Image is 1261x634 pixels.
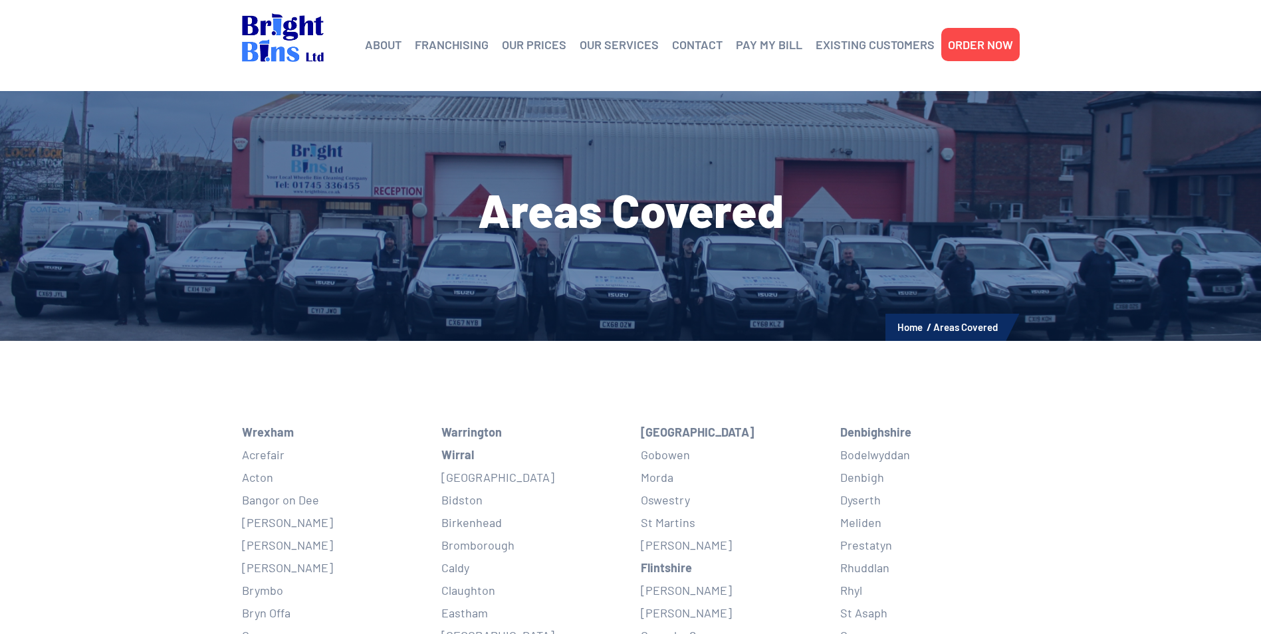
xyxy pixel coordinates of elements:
a: ORDER NOW [948,35,1013,54]
strong: Denbighshire [840,425,911,439]
li: [PERSON_NAME] [641,534,820,556]
a: PAY MY BILL [736,35,802,54]
li: Bryn Offa [242,601,421,624]
li: Dyserth [840,488,1020,511]
h1: Areas Covered [242,186,1020,233]
li: Bromborough [441,534,621,556]
li: Rhyl [840,579,1020,601]
li: Oswestry [641,488,820,511]
li: Bodelwyddan [840,443,1020,466]
li: Brymbo [242,579,421,601]
li: Areas Covered [933,318,998,336]
li: [PERSON_NAME] [242,556,421,579]
li: St Martins [641,511,820,534]
li: Eastham [441,601,621,624]
li: Acton [242,466,421,488]
li: Bidston [441,488,621,511]
li: Bangor on Dee [242,488,421,511]
strong: Warrington [441,425,502,439]
li: Birkenhead [441,511,621,534]
li: St Asaph [840,601,1020,624]
a: FRANCHISING [415,35,489,54]
strong: [GEOGRAPHIC_DATA] [641,425,754,439]
li: [PERSON_NAME] [641,601,820,624]
a: OUR PRICES [502,35,566,54]
li: Acrefair [242,443,421,466]
a: OUR SERVICES [580,35,659,54]
a: ABOUT [365,35,401,54]
a: Home [897,321,923,333]
a: EXISTING CUSTOMERS [816,35,935,54]
li: Claughton [441,579,621,601]
li: Rhuddlan [840,556,1020,579]
li: [PERSON_NAME] [242,511,421,534]
strong: Wirral [441,447,474,462]
li: Denbigh [840,466,1020,488]
li: [GEOGRAPHIC_DATA] [441,466,621,488]
li: Gobowen [641,443,820,466]
a: CONTACT [672,35,723,54]
li: Meliden [840,511,1020,534]
strong: Wrexham [242,425,294,439]
li: Morda [641,466,820,488]
li: [PERSON_NAME] [242,534,421,556]
li: Prestatyn [840,534,1020,556]
li: [PERSON_NAME] [641,579,820,601]
strong: Flintshire [641,560,692,575]
li: Caldy [441,556,621,579]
